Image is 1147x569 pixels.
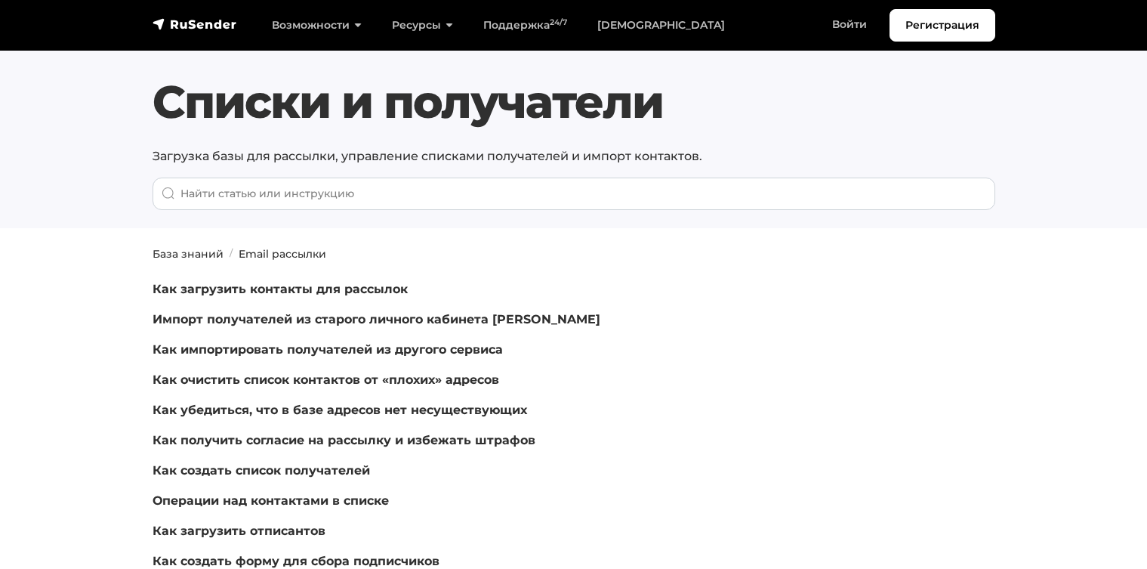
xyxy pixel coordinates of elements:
[153,373,499,387] a: Как очистить список контактов от «плохих» адресов
[550,17,567,27] sup: 24/7
[257,10,377,41] a: Возможности
[153,524,325,538] a: Как загрузить отписантов
[153,147,995,165] p: Загрузка базы для рассылки, управление списками получателей и импорт контактов.
[817,9,882,40] a: Войти
[890,9,995,42] a: Регистрация
[143,246,1004,262] nav: breadcrumb
[468,10,582,41] a: Поддержка24/7
[153,554,439,568] a: Как создать форму для сбора подписчиков
[239,247,326,261] a: Email рассылки
[153,312,600,326] a: Импорт получателей из старого личного кабинета [PERSON_NAME]
[377,10,468,41] a: Ресурсы
[153,433,535,447] a: Как получить согласие на рассылку и избежать штрафов
[582,10,740,41] a: [DEMOGRAPHIC_DATA]
[153,463,370,478] a: Как создать список получателей
[153,342,503,357] a: Как импортировать получателей из другого сервиса
[153,493,389,508] a: Операции над контактами в списке
[153,282,408,296] a: Как загрузить контакты для рассылок
[153,178,995,210] input: When autocomplete results are available use up and down arrows to review and enter to go to the d...
[153,403,527,417] a: Как убедиться, что в базе адресов нет несуществующих
[153,75,995,129] h1: Списки и получатели
[162,187,175,200] img: Поиск
[153,17,237,32] img: RuSender
[153,247,224,261] a: База знаний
